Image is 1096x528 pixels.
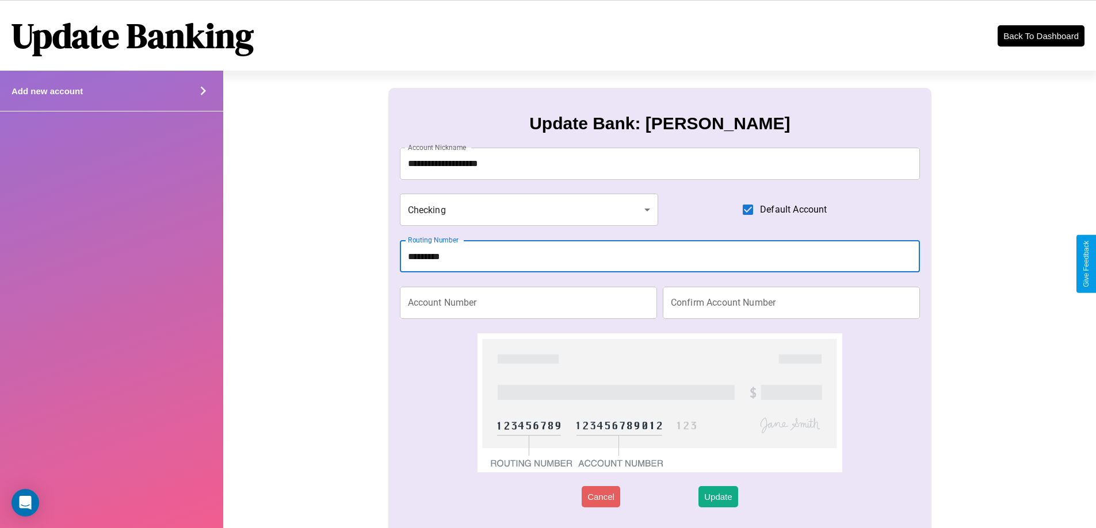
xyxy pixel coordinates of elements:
div: Open Intercom Messenger [12,489,39,517]
h1: Update Banking [12,12,254,59]
img: check [478,333,842,472]
button: Back To Dashboard [998,25,1084,47]
button: Cancel [582,486,620,507]
label: Account Nickname [408,142,467,152]
div: Give Feedback [1082,241,1090,287]
h4: Add new account [12,86,83,96]
div: Checking [400,194,659,226]
span: Default Account [760,203,827,217]
button: Update [698,486,738,507]
label: Routing Number [408,235,459,245]
h3: Update Bank: [PERSON_NAME] [529,114,790,133]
